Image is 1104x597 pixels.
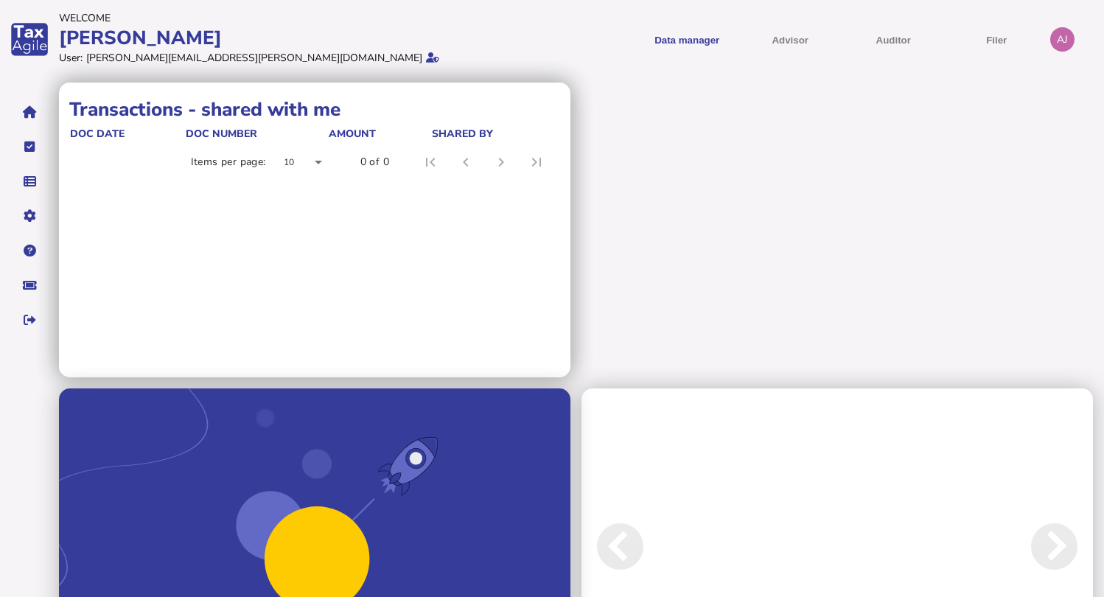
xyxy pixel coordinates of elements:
button: Next page [483,144,519,180]
div: 0 of 0 [360,155,389,170]
i: Data manager [24,181,36,182]
button: Home [14,97,45,128]
h1: Transactions - shared with me [69,97,560,122]
button: First page [413,144,448,180]
button: Help pages [14,235,45,266]
div: doc date [70,127,184,141]
div: Amount [329,127,430,141]
i: Email verified [426,52,439,63]
div: doc date [70,127,125,141]
button: Previous page [448,144,483,180]
button: Manage settings [14,200,45,231]
div: [PERSON_NAME][EMAIL_ADDRESS][PERSON_NAME][DOMAIN_NAME] [86,51,422,65]
button: Filer [950,21,1043,57]
button: Tasks [14,131,45,162]
button: Raise a support ticket [14,270,45,301]
button: Sign out [14,304,45,335]
button: Data manager [14,166,45,197]
div: Welcome [59,11,548,25]
div: doc number [186,127,257,141]
div: Profile settings [1050,27,1075,52]
menu: navigate products [555,21,1044,57]
div: shared by [432,127,556,141]
button: Last page [519,144,554,180]
div: User: [59,51,83,65]
button: Auditor [847,21,940,57]
button: Shows a dropdown of VAT Advisor options [744,21,836,57]
div: shared by [432,127,493,141]
button: Shows a dropdown of Data manager options [640,21,733,57]
div: doc number [186,127,328,141]
div: Items per page: [191,155,266,170]
div: Amount [329,127,376,141]
div: [PERSON_NAME] [59,25,548,51]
